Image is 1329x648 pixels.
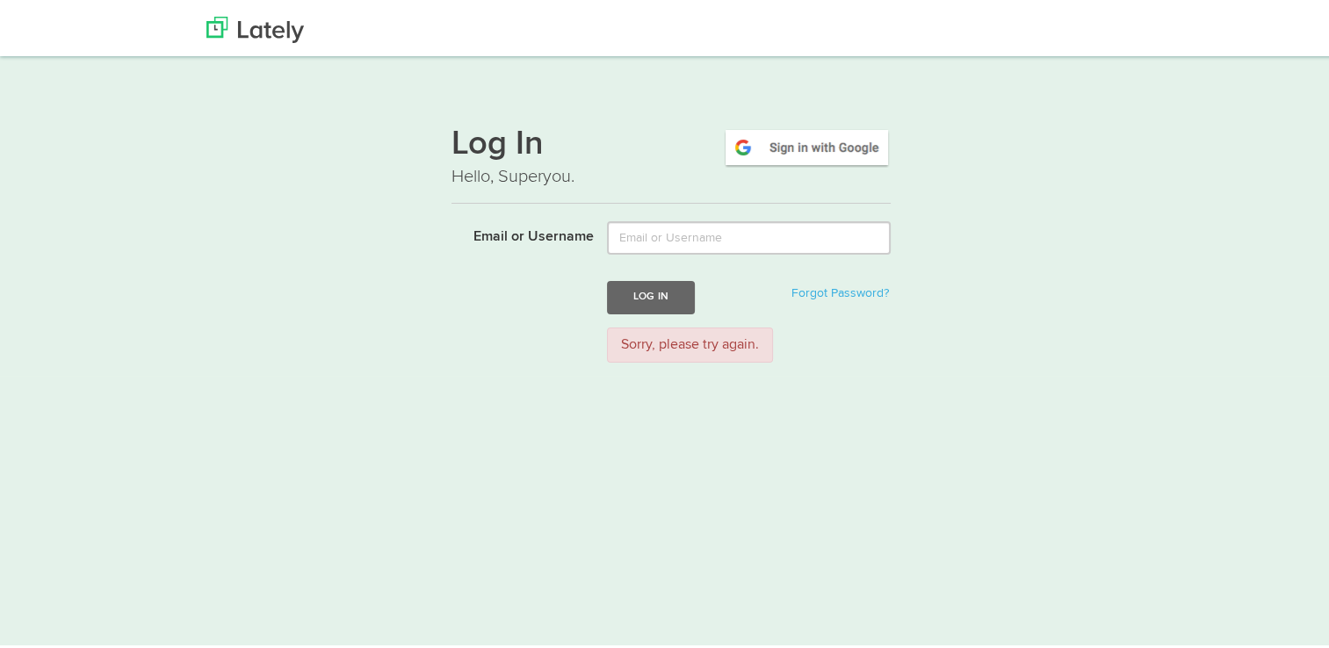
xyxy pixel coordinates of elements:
[438,218,594,244] label: Email or Username
[791,284,889,296] a: Forgot Password?
[607,277,695,310] button: Log In
[451,124,891,161] h1: Log In
[607,218,891,251] input: Email or Username
[451,161,891,186] p: Hello, Superyou.
[206,13,304,40] img: Lately
[607,324,773,360] div: Sorry, please try again.
[723,124,891,164] img: google-signin.png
